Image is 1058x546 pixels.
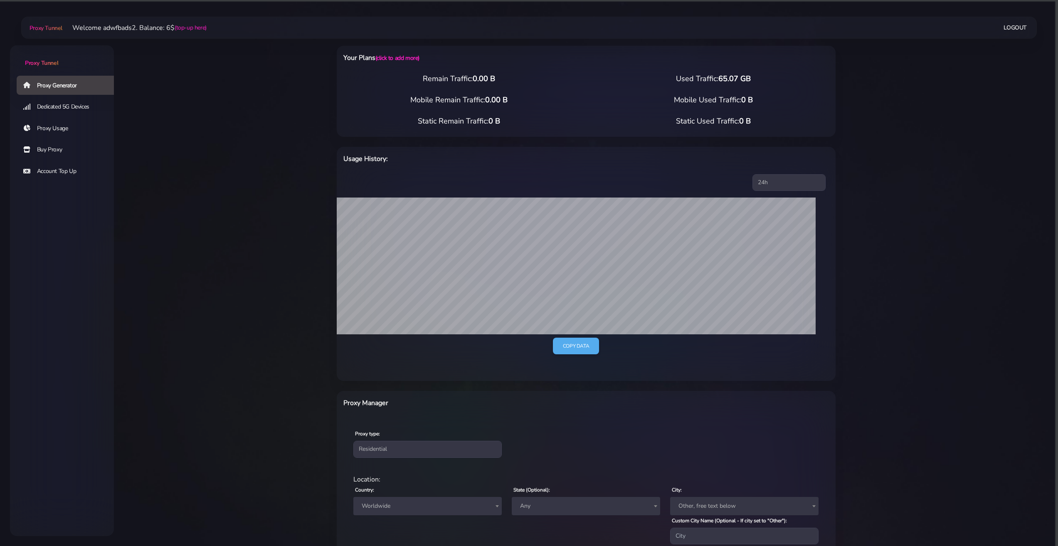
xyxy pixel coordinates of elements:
label: State (Optional): [513,486,550,494]
div: Mobile Remain Traffic: [332,94,586,106]
a: (click to add more) [375,54,419,62]
span: Proxy Tunnel [30,24,62,32]
span: 65.07 GB [718,74,751,84]
a: Buy Proxy [17,140,121,159]
span: Any [512,497,660,515]
div: Static Remain Traffic: [332,116,586,127]
span: Worldwide [358,500,497,512]
h6: Your Plans [343,52,622,63]
a: Proxy Generator [17,76,121,95]
li: Welcome adwfbads2. Balance: 6$ [62,23,207,33]
h6: Proxy Manager [343,398,622,408]
a: Copy data [553,338,599,355]
a: (top-up here) [175,23,207,32]
span: Other, free text below [670,497,819,515]
a: Proxy Usage [17,119,121,138]
a: Dedicated 5G Devices [17,97,121,116]
label: Country: [355,486,374,494]
span: Proxy Tunnel [25,59,58,67]
a: Logout [1004,20,1027,35]
input: City [670,528,819,544]
a: Proxy Tunnel [10,45,114,67]
div: Location: [348,474,824,484]
iframe: Webchat Widget [1010,498,1048,536]
label: Proxy type: [355,430,380,437]
label: Custom City Name (Optional - If city set to "Other"): [672,517,787,524]
div: Used Traffic: [586,73,841,84]
span: 0.00 B [473,74,495,84]
div: Remain Traffic: [332,73,586,84]
a: Proxy Tunnel [28,21,62,35]
span: Any [517,500,655,512]
span: 0 B [741,95,753,105]
span: 0 B [739,116,751,126]
span: 0 B [488,116,500,126]
h6: Usage History: [343,153,622,164]
span: Other, free text below [675,500,814,512]
span: 0.00 B [485,95,508,105]
label: City: [672,486,682,494]
span: Worldwide [353,497,502,515]
div: Mobile Used Traffic: [586,94,841,106]
a: Account Top Up [17,162,121,181]
div: Static Used Traffic: [586,116,841,127]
